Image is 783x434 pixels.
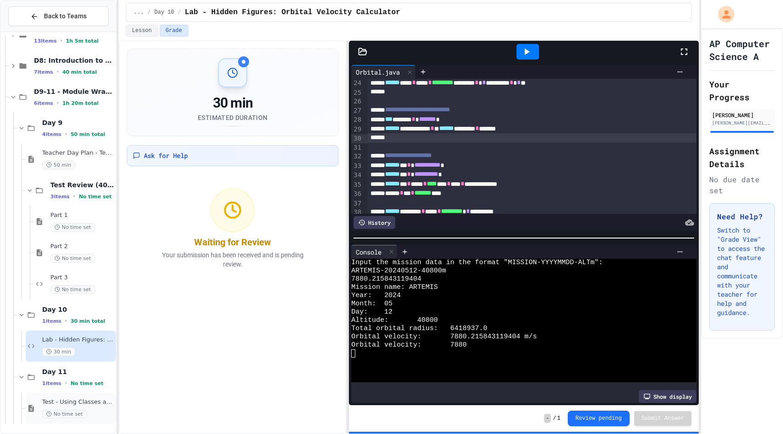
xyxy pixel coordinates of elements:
p: Switch to "Grade View" to access the chat feature and communicate with your teacher for help and ... [717,226,767,317]
div: History [353,216,395,229]
div: 30 [351,134,363,143]
h1: AP Computer Science A [709,37,775,63]
span: 1 items [42,380,61,386]
span: 40 min total [62,69,97,75]
p: Your submission has been received and is pending review. [150,250,315,269]
span: No time set [50,223,95,232]
span: ARTEMIS-20240512-40800m [351,267,446,275]
span: Lab - Hidden Figures: Orbital Velocity Calculator [185,7,400,18]
span: / [178,9,181,16]
span: Day 11 [42,368,114,376]
span: Month: 05 [351,300,392,308]
span: No time set [50,254,95,263]
span: D9-11 - Module Wrap Up [34,87,114,96]
div: Orbital.java [351,65,416,79]
span: 1h 5m total [66,38,99,44]
span: 30 min [42,347,75,356]
span: / [553,415,556,422]
span: Part 3 [50,274,114,282]
div: 29 [351,125,363,134]
span: No time set [50,285,95,294]
button: Back to Teams [8,6,109,26]
span: Total orbital radius: 6418937.0 [351,325,487,333]
span: • [73,193,75,200]
span: Test Review (40 mins) [50,181,114,189]
span: Day 9 [42,119,114,127]
button: Submit Answer [634,411,692,426]
span: Orbital velocity: 7880.215843119404 m/s [351,333,537,341]
span: 30 min total [71,318,105,324]
h2: Your Progress [709,78,775,103]
span: Back to Teams [44,11,87,21]
div: [PERSON_NAME] [712,111,772,119]
span: • [60,37,62,44]
span: • [65,130,67,138]
button: Grade [160,25,188,37]
span: Day: 12 [351,308,392,316]
span: 7 items [34,69,53,75]
span: 3 items [50,194,70,200]
span: No time set [42,410,87,418]
button: Review pending [568,411,630,426]
span: Year: 2024 [351,292,401,300]
div: 31 [351,143,363,152]
div: 35 [351,180,363,190]
span: 1h 20m total [62,100,98,106]
span: • [65,317,67,325]
span: Orbital velocity: 7880 [351,341,467,349]
span: Mission name: ARTEMIS [351,283,438,292]
span: 13 items [34,38,57,44]
span: 1 items [42,318,61,324]
div: 37 [351,199,363,208]
h3: Need Help? [717,211,767,222]
span: Day 10 [154,9,174,16]
div: 28 [351,115,363,125]
span: Teacher Day Plan - Teacher Only [42,149,114,157]
div: 25 [351,88,363,98]
span: • [57,68,59,76]
div: Orbital.java [351,67,404,77]
div: 27 [351,106,363,115]
span: Ask for Help [144,151,188,160]
div: My Account [708,4,737,25]
div: Estimated Duration [198,113,267,122]
span: Test - Using Classes and Objects [42,398,114,406]
span: - [544,414,551,423]
span: No time set [79,194,112,200]
div: 33 [351,162,363,171]
span: ... [134,9,144,16]
span: 7880.215843119404 [351,275,421,283]
span: Altitude: 40800 [351,316,438,325]
div: 36 [351,190,363,199]
div: 38 [351,208,363,217]
span: 1 [557,415,560,422]
span: Input the mission data in the format "MISSION-YYYYMMDD-ALTm": [351,259,603,267]
span: Day 10 [42,305,114,314]
div: Console [351,245,397,259]
span: No time set [71,380,103,386]
div: Console [351,247,386,257]
span: • [65,380,67,387]
div: 26 [351,97,363,106]
span: • [57,99,59,107]
div: Waiting for Review [194,236,271,249]
div: Show display [639,390,696,403]
span: 4 items [42,131,61,137]
div: 32 [351,152,363,161]
span: Part 2 [50,243,114,250]
span: / [147,9,151,16]
h2: Assignment Details [709,145,775,170]
div: 24 [351,79,363,88]
span: Lab - Hidden Figures: Orbital Velocity Calculator [42,336,114,344]
span: Part 1 [50,212,114,219]
div: [PERSON_NAME][EMAIL_ADDRESS][PERSON_NAME][DOMAIN_NAME] [712,119,772,126]
div: No due date set [709,174,775,196]
span: D8: Introduction to Algorithms [34,56,114,65]
span: 50 min total [71,131,105,137]
div: 30 min [198,95,267,111]
button: Lesson [126,25,158,37]
span: 6 items [34,100,53,106]
div: 34 [351,171,363,180]
span: 50 min [42,161,75,169]
span: Submit Answer [642,415,685,422]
